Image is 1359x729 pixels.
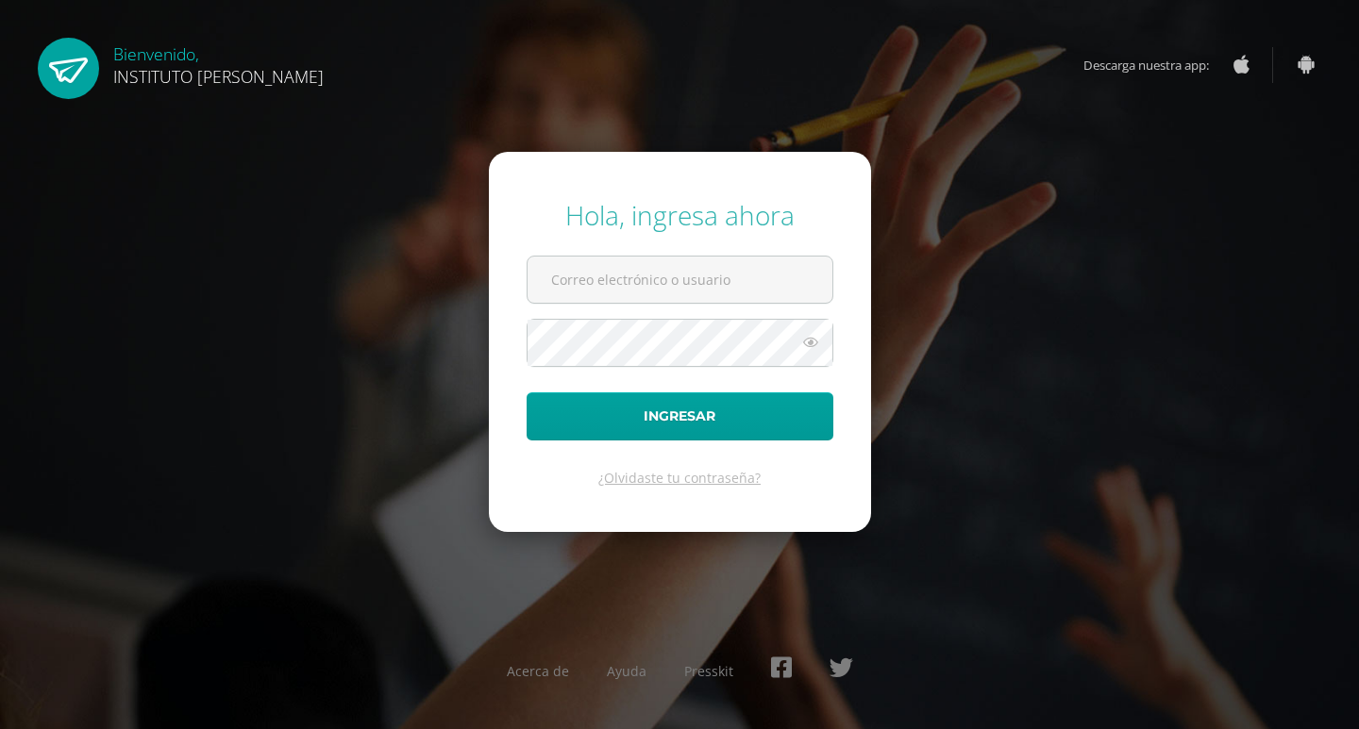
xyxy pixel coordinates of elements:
[684,662,733,680] a: Presskit
[113,38,324,88] div: Bienvenido,
[1083,47,1228,83] span: Descarga nuestra app:
[527,392,833,440] button: Ingresar
[113,65,324,88] span: INSTITUTO [PERSON_NAME]
[598,469,761,487] a: ¿Olvidaste tu contraseña?
[507,662,569,680] a: Acerca de
[607,662,646,680] a: Ayuda
[528,257,832,303] input: Correo electrónico o usuario
[527,197,833,233] div: Hola, ingresa ahora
